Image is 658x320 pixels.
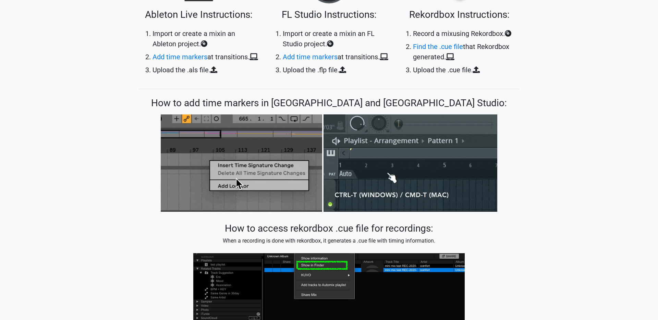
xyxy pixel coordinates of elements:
[139,9,259,21] h3: Ableton Live Instructions:
[413,28,519,39] li: using Rekordbox.
[413,65,519,75] li: .
[153,65,259,75] li: .
[153,66,209,74] strong: Upload the .als file
[283,52,389,62] li: at transitions.
[153,28,259,49] li: in an Ableton project.
[269,9,389,21] h3: FL Studio Instructions:
[283,28,389,49] li: in an FL Studio project.
[399,9,519,21] h3: Rekordbox Instructions:
[283,65,389,75] li: .
[139,97,519,109] h3: How to add time markers in [GEOGRAPHIC_DATA] and [GEOGRAPHIC_DATA] Studio:
[283,53,338,61] a: Add time markers
[283,66,338,74] strong: Upload the .flp file
[283,29,351,38] strong: Import or create a mix
[139,237,519,245] p: When a recording is done with rekordbox, it generates a .cue file with timing information.
[324,112,497,214] img: fl%20marker.gif
[153,52,259,62] li: at transitions.
[413,29,453,38] strong: Record a mix
[161,112,322,214] img: ableton%20locator.gif
[139,223,519,234] h3: How to access rekordbox .cue file for recordings:
[153,29,220,38] strong: Import or create a mix
[413,42,463,51] a: Find the .cue file
[413,41,519,62] li: that Rekordbox generated.
[153,53,207,61] a: Add time markers
[413,66,471,74] strong: Upload the .cue file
